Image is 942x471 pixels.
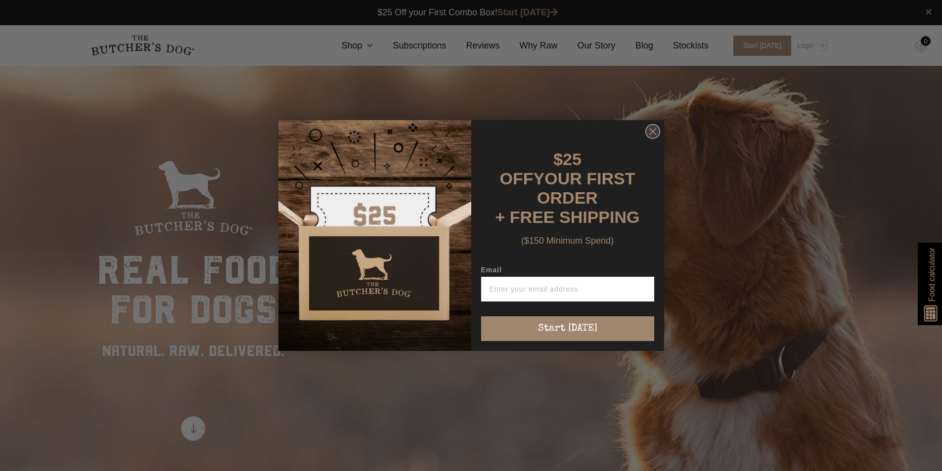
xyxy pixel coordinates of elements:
img: d0d537dc-5429-4832-8318-9955428ea0a1.jpeg [278,120,471,351]
label: Email [481,266,654,277]
span: Food calculator [926,248,938,301]
span: YOUR FIRST ORDER + FREE SHIPPING [495,169,640,226]
button: Start [DATE] [481,316,654,341]
input: Enter your email address [481,277,654,301]
span: ($150 Minimum Spend) [521,236,614,246]
button: Close dialog [645,124,660,139]
span: $25 OFF [500,150,582,188]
